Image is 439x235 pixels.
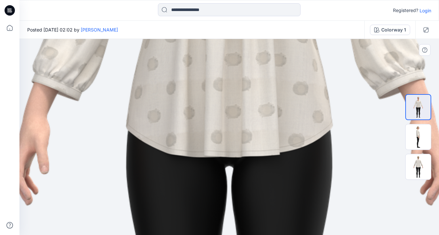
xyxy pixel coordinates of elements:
[381,26,406,33] div: Colorway 1
[27,26,118,33] span: Posted [DATE] 02:02 by
[406,124,431,150] img: 333225_1
[393,6,418,14] p: Registered?
[406,154,431,179] img: 333225_2
[420,7,431,14] p: Login
[406,95,431,119] img: 333225_0
[370,25,410,35] button: Colorway 1
[81,27,118,32] a: [PERSON_NAME]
